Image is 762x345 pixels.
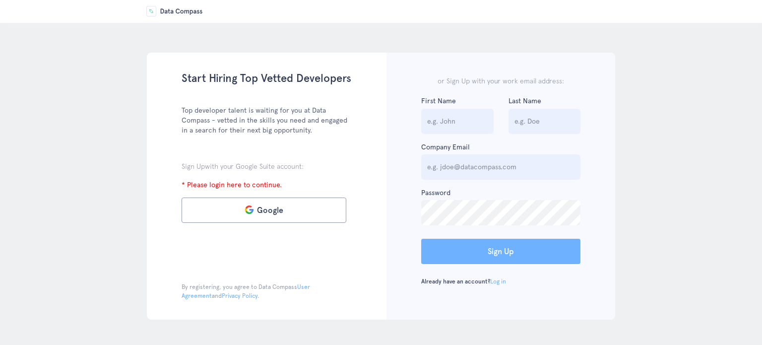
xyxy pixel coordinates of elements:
label: Company Email [421,142,470,152]
a: Privacy Policy [222,292,257,299]
button: Sign Up [421,239,580,264]
p: with your Google Suite account: [182,161,352,171]
h6: or Sign Up with your work email address: [421,76,580,86]
p: Already have an account? [421,277,580,286]
button: Google [182,198,346,223]
input: e.g. Doe [508,109,581,134]
h2: Start Hiring Top Vetted Developers [182,73,352,83]
p: By registering, you agree to Data Compass and . [182,282,352,300]
span: Google [257,205,283,216]
input: e.g. John [421,109,494,134]
img: google logo [245,206,254,214]
p: * Please login here to continue. [182,180,352,190]
span: Sign Up [182,162,205,170]
label: Last Name [508,96,541,106]
label: Password [421,188,450,198]
a: User Agreement [182,283,310,299]
a: Log in [490,278,506,285]
input: e.g. jdoe@datacompass.com [421,154,580,180]
img: DC Assessment logo [146,6,203,16]
p: Top developer talent is waiting for you at Data Compass - vetted in the skills you need and engag... [182,105,352,135]
label: First Name [421,96,456,106]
